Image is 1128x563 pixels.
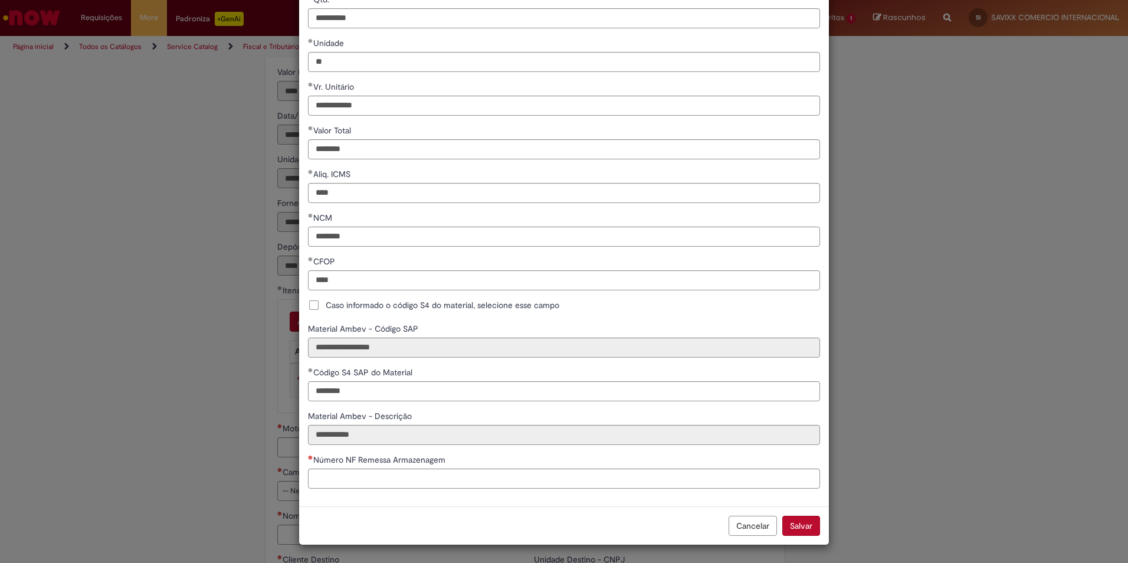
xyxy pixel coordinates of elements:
[308,455,313,460] span: Necessários
[308,52,820,72] input: Unidade
[308,257,313,261] span: Obrigatório Preenchido
[326,299,559,311] span: Caso informado o código S4 do material, selecione esse campo
[313,454,448,465] span: Número NF Remessa Armazenagem
[313,367,415,378] span: Somente leitura - Código S4 SAP do Material
[313,38,346,48] span: Unidade
[308,368,313,372] span: Obrigatório Preenchido
[308,338,820,358] input: Material Ambev - Código SAP
[308,126,313,130] span: Obrigatório Preenchido
[308,425,820,445] input: Material Ambev - Descrição
[308,183,820,203] input: Aliq. ICMS
[308,169,313,174] span: Obrigatório Preenchido
[308,227,820,247] input: NCM
[308,270,820,290] input: CFOP
[308,38,313,43] span: Obrigatório Preenchido
[313,169,353,179] span: Aliq. ICMS
[308,411,414,421] span: Somente leitura - Material Ambev - Descrição
[308,381,820,401] input: Código S4 SAP do Material
[308,323,421,335] label: Somente leitura - Material Ambev - Código SAP
[313,125,353,136] span: Valor Total
[313,212,335,223] span: NCM
[782,516,820,536] button: Salvar
[308,469,820,489] input: Número NF Remessa Armazenagem
[308,410,414,422] label: Somente leitura - Material Ambev - Descrição
[308,96,820,116] input: Vr. Unitário
[308,8,820,28] input: Qtd.
[313,256,337,267] span: CFOP
[308,82,313,87] span: Obrigatório Preenchido
[313,81,356,92] span: Vr. Unitário
[308,213,313,218] span: Obrigatório Preenchido
[308,139,820,159] input: Valor Total
[729,516,777,536] button: Cancelar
